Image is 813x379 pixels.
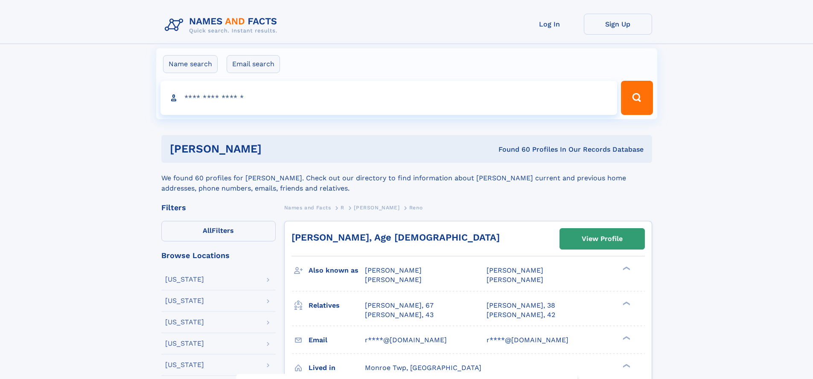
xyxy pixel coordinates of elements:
[621,335,631,341] div: ❯
[161,163,652,194] div: We found 60 profiles for [PERSON_NAME]. Check out our directory to find information about [PERSON...
[365,266,422,274] span: [PERSON_NAME]
[487,301,555,310] a: [PERSON_NAME], 38
[365,310,434,320] a: [PERSON_NAME], 43
[621,266,631,271] div: ❯
[621,363,631,368] div: ❯
[365,301,434,310] a: [PERSON_NAME], 67
[165,340,204,347] div: [US_STATE]
[309,298,365,313] h3: Relatives
[309,361,365,375] h3: Lived in
[165,276,204,283] div: [US_STATE]
[354,202,399,213] a: [PERSON_NAME]
[309,333,365,347] h3: Email
[582,229,623,249] div: View Profile
[621,81,653,115] button: Search Button
[409,205,423,211] span: Reno
[380,145,644,154] div: Found 60 Profiles In Our Records Database
[365,364,481,372] span: Monroe Twp, [GEOGRAPHIC_DATA]
[160,81,618,115] input: search input
[516,14,584,35] a: Log In
[309,263,365,278] h3: Also known as
[165,297,204,304] div: [US_STATE]
[161,252,276,259] div: Browse Locations
[165,319,204,326] div: [US_STATE]
[170,144,380,154] h1: [PERSON_NAME]
[161,14,284,37] img: Logo Names and Facts
[487,266,543,274] span: [PERSON_NAME]
[584,14,652,35] a: Sign Up
[284,202,331,213] a: Names and Facts
[487,276,543,284] span: [PERSON_NAME]
[161,204,276,212] div: Filters
[560,229,644,249] a: View Profile
[165,361,204,368] div: [US_STATE]
[487,310,555,320] a: [PERSON_NAME], 42
[341,202,344,213] a: R
[163,55,218,73] label: Name search
[227,55,280,73] label: Email search
[354,205,399,211] span: [PERSON_NAME]
[161,221,276,241] label: Filters
[365,276,422,284] span: [PERSON_NAME]
[291,232,500,243] a: [PERSON_NAME], Age [DEMOGRAPHIC_DATA]
[621,300,631,306] div: ❯
[341,205,344,211] span: R
[203,226,212,235] span: All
